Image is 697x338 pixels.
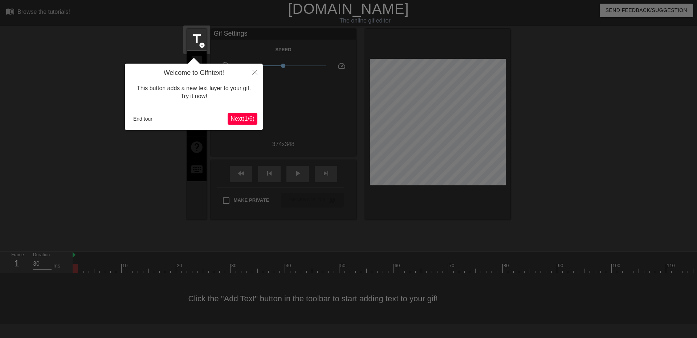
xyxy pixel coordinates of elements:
h4: Welcome to Gifntext! [130,69,257,77]
button: End tour [130,113,155,124]
span: Next ( 1 / 6 ) [231,116,254,122]
div: This button adds a new text layer to your gif. Try it now! [130,77,257,108]
button: Next [228,113,257,125]
button: Close [247,64,263,80]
